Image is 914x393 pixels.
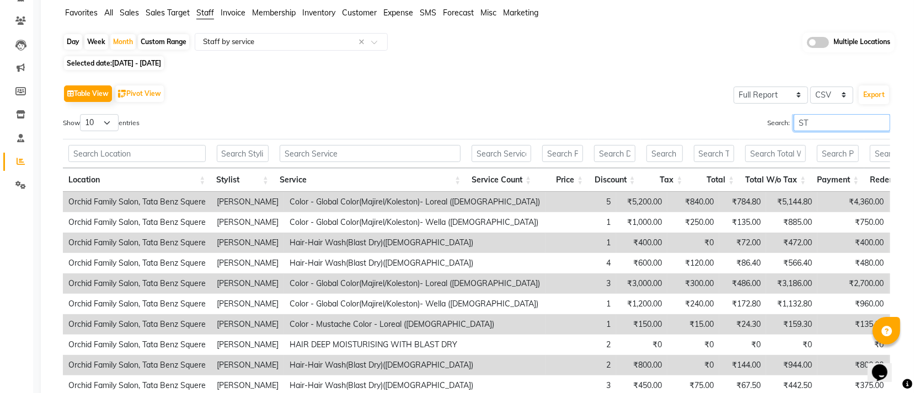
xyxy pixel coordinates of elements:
td: Orchid Family Salon, Tata Benz Squere [63,253,211,273]
td: ₹784.80 [719,192,766,212]
td: ₹1,132.80 [766,294,817,314]
td: ₹840.00 [667,192,719,212]
img: pivot.png [118,90,126,98]
span: Invoice [221,8,245,18]
td: ₹3,000.00 [616,273,667,294]
span: Membership [252,8,296,18]
td: ₹5,144.80 [766,192,817,212]
td: 3 [546,273,616,294]
input: Search Total [694,145,735,162]
input: Search Tax [646,145,683,162]
span: Inventory [302,8,335,18]
td: ₹566.40 [766,253,817,273]
span: Marketing [503,8,538,18]
div: Week [84,34,108,50]
td: ₹800.00 [817,355,889,375]
input: Search Service [280,145,461,162]
input: Search Service Count [472,145,531,162]
td: 4 [546,253,616,273]
select: Showentries [80,114,119,131]
td: ₹0 [616,335,667,355]
th: Total W/o Tax: activate to sort column ascending [740,168,811,192]
th: Location: activate to sort column ascending [63,168,211,192]
td: 1 [546,294,616,314]
input: Search Stylist [217,145,269,162]
td: ₹0 [719,335,766,355]
input: Search Location [68,145,206,162]
td: Orchid Family Salon, Tata Benz Squere [63,273,211,294]
td: 1 [546,233,616,253]
td: ₹250.00 [667,212,719,233]
input: Search Discount [594,145,635,162]
span: Customer [342,8,377,18]
td: [PERSON_NAME] [211,294,284,314]
td: ₹5,200.00 [616,192,667,212]
td: ₹120.00 [667,253,719,273]
span: All [104,8,113,18]
td: ₹135.00 [817,314,889,335]
th: Payment: activate to sort column ascending [811,168,864,192]
td: 1 [546,314,616,335]
td: ₹960.00 [817,294,889,314]
td: ₹0 [766,335,817,355]
td: ₹86.40 [719,253,766,273]
span: Clear all [359,36,368,48]
span: [DATE] - [DATE] [112,59,161,67]
span: Misc [480,8,496,18]
td: ₹480.00 [817,253,889,273]
th: Stylist: activate to sort column ascending [211,168,274,192]
td: [PERSON_NAME] [211,192,284,212]
td: Orchid Family Salon, Tata Benz Squere [63,192,211,212]
td: ₹885.00 [766,212,817,233]
span: Sales [120,8,139,18]
td: Color - Mustache Color - Loreal ([DEMOGRAPHIC_DATA]) [284,314,546,335]
td: Orchid Family Salon, Tata Benz Squere [63,294,211,314]
span: Multiple Locations [833,37,890,48]
span: Forecast [443,8,474,18]
td: Orchid Family Salon, Tata Benz Squere [63,233,211,253]
td: ₹159.30 [766,314,817,335]
td: Color - Global Color(Majirel/Koleston)- Loreal ([DEMOGRAPHIC_DATA]) [284,192,546,212]
td: ₹486.00 [719,273,766,294]
td: ₹240.00 [667,294,719,314]
td: ₹1,000.00 [616,212,667,233]
td: Color - Global Color(Majirel/Koleston)- Wella ([DEMOGRAPHIC_DATA]) [284,294,546,314]
label: Search: [767,114,890,131]
label: Show entries [63,114,140,131]
td: Hair-Hair Wash(Blast Dry)([DEMOGRAPHIC_DATA]) [284,253,546,273]
td: ₹0 [667,233,719,253]
td: ₹15.00 [667,314,719,335]
td: ₹0 [667,335,719,355]
input: Search: [794,114,890,131]
td: [PERSON_NAME] [211,314,284,335]
td: [PERSON_NAME] [211,233,284,253]
td: ₹150.00 [616,314,667,335]
th: Price: activate to sort column ascending [537,168,589,192]
td: 1 [546,212,616,233]
td: ₹135.00 [719,212,766,233]
td: Orchid Family Salon, Tata Benz Squere [63,212,211,233]
td: Orchid Family Salon, Tata Benz Squere [63,314,211,335]
div: Custom Range [138,34,189,50]
td: ₹300.00 [667,273,719,294]
td: ₹2,700.00 [817,273,889,294]
input: Search Payment [817,145,859,162]
span: Sales Target [146,8,190,18]
td: [PERSON_NAME] [211,253,284,273]
div: Day [64,34,82,50]
td: ₹24.30 [719,314,766,335]
td: [PERSON_NAME] [211,212,284,233]
td: ₹0 [817,335,889,355]
td: 2 [546,335,616,355]
span: Staff [196,8,214,18]
span: Expense [383,8,413,18]
td: ₹1,200.00 [616,294,667,314]
span: SMS [420,8,436,18]
span: Selected date: [64,56,164,70]
td: ₹400.00 [817,233,889,253]
input: Search Price [542,145,583,162]
td: ₹0 [667,355,719,375]
td: HAIR DEEP MOISTURISING WITH BLAST DRY [284,335,546,355]
td: ₹4,360.00 [817,192,889,212]
button: Pivot View [115,85,164,102]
